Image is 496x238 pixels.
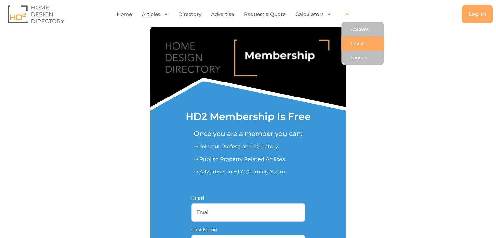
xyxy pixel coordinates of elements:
[295,7,332,22] a: Calculators
[191,196,204,201] label: Email
[117,7,132,22] a: Home
[191,227,217,232] label: First Name
[191,203,305,222] input: Email
[194,143,303,151] p: ⇒ Join our Professional Driectory
[194,168,303,176] p: ⇒ Advertise on HD2 (Coming Soon)
[178,7,201,22] a: Directory
[462,5,493,23] a: Log in
[194,130,303,138] h5: Once you are a member you can:
[142,7,169,22] a: Articles
[468,11,486,17] span: Log in
[101,7,370,22] nav: Menu
[341,22,384,36] a: Account
[341,51,384,65] a: Logout
[341,36,384,51] a: Profile
[211,7,234,22] a: Advertise
[186,112,311,122] h1: HD2 Membership Is Free
[244,7,286,22] a: Request a Quote
[194,156,303,163] p: ⇒ Publish Property Related Artilces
